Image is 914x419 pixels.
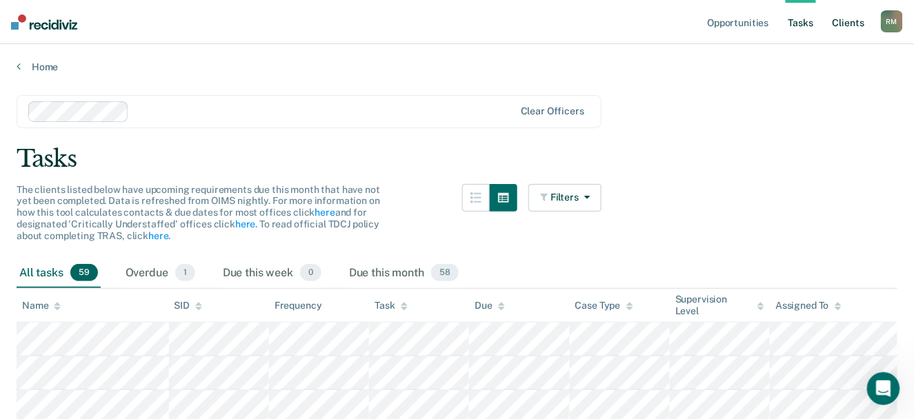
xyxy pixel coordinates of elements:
[70,264,98,282] span: 59
[175,264,195,282] span: 1
[375,300,407,311] div: Task
[475,300,505,311] div: Due
[220,258,324,289] div: Due this week0
[175,300,203,311] div: SID
[17,145,897,173] div: Tasks
[521,105,584,117] div: Clear officers
[315,207,335,218] a: here
[22,300,61,311] div: Name
[528,184,602,212] button: Filters
[675,294,764,317] div: Supervision Level
[881,10,903,32] button: RM
[235,218,255,229] a: here
[867,372,900,405] iframe: Intercom live chat
[346,258,461,289] div: Due this month58
[431,264,459,282] span: 58
[881,10,903,32] div: R M
[17,61,897,73] a: Home
[575,300,633,311] div: Case Type
[148,230,168,241] a: here
[300,264,321,282] span: 0
[275,300,322,311] div: Frequency
[17,184,380,241] span: The clients listed below have upcoming requirements due this month that have not yet been complet...
[123,258,198,289] div: Overdue1
[11,14,77,30] img: Recidiviz
[775,300,841,311] div: Assigned To
[17,258,101,289] div: All tasks59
